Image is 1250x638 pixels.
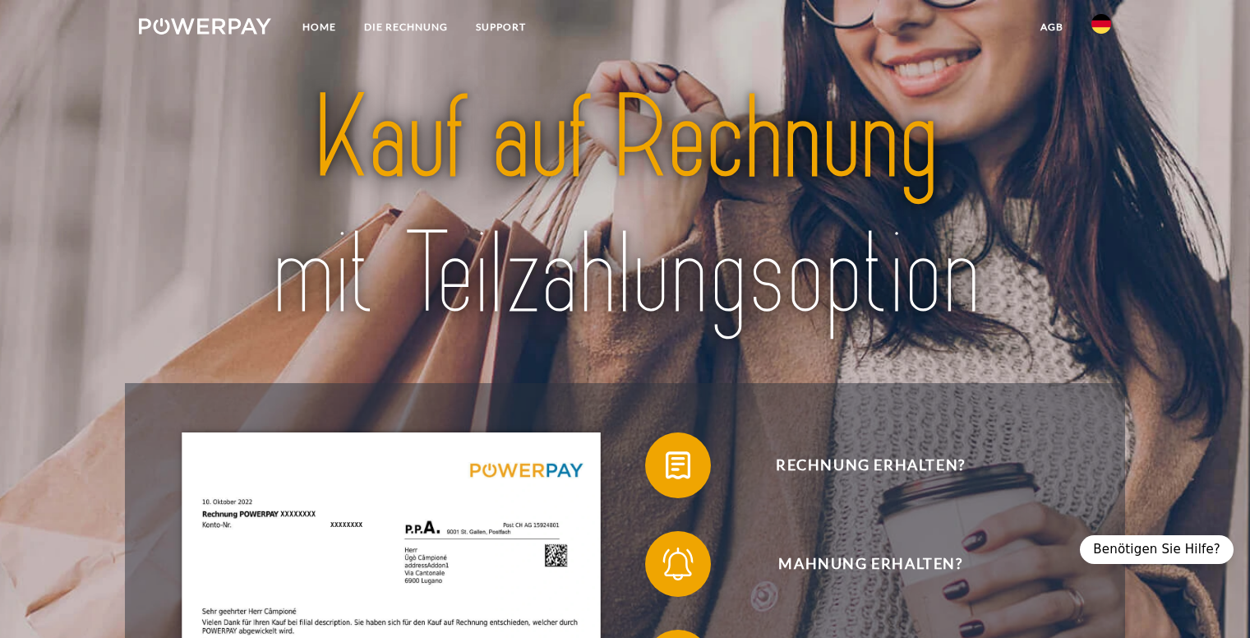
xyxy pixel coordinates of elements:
[657,445,699,486] img: qb_bill.svg
[1091,14,1111,34] img: de
[645,432,1072,498] button: Rechnung erhalten?
[350,12,462,42] a: DIE RECHNUNG
[139,18,271,35] img: logo-powerpay-white.svg
[1026,12,1077,42] a: agb
[288,12,350,42] a: Home
[669,432,1072,498] span: Rechnung erhalten?
[1080,535,1234,564] div: Benötigen Sie Hilfe?
[187,64,1063,349] img: title-powerpay_de.svg
[657,543,699,585] img: qb_bell.svg
[462,12,540,42] a: SUPPORT
[669,531,1072,597] span: Mahnung erhalten?
[645,531,1072,597] button: Mahnung erhalten?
